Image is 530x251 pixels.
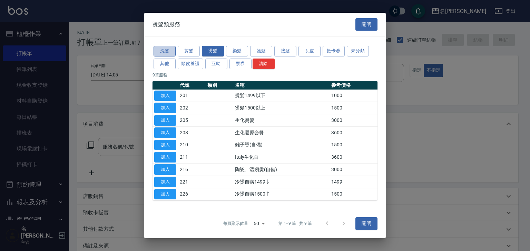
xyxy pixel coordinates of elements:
td: Italy生化自 [233,151,329,164]
td: 3600 [330,126,377,139]
button: 頭皮養護 [178,59,203,69]
td: 3000 [330,114,377,127]
button: 加入 [154,115,176,126]
td: 1000 [330,90,377,102]
button: 加入 [154,164,176,175]
td: 210 [178,139,206,151]
td: 生化燙髮 [233,114,329,127]
button: 護髮 [250,46,272,56]
td: 陶瓷、溫朔燙(自備) [233,164,329,176]
td: 208 [178,126,206,139]
button: 票券 [229,59,252,69]
button: 加入 [154,140,176,150]
td: 離子燙(自備) [233,139,329,151]
button: 關閉 [355,217,377,230]
td: 1499 [330,176,377,188]
button: 接髮 [274,46,296,56]
td: 3600 [330,151,377,164]
button: 瓦皮 [298,46,321,56]
button: 清除 [253,59,275,69]
button: 加入 [154,152,176,163]
button: 洗髮 [154,46,176,56]
th: 代號 [178,81,206,90]
td: 生化還原套餐 [233,126,329,139]
td: 冷燙自購1499↓ [233,176,329,188]
button: 關閉 [355,18,377,31]
div: 50 [251,214,267,233]
td: 燙髮1499以下 [233,90,329,102]
th: 名稱 [233,81,329,90]
button: 剪髮 [178,46,200,56]
button: 燙髮 [202,46,224,56]
td: 221 [178,176,206,188]
button: 抵卡券 [323,46,345,56]
button: 加入 [154,103,176,113]
td: 205 [178,114,206,127]
button: 互助 [205,59,227,69]
td: 202 [178,102,206,114]
button: 未分類 [347,46,369,56]
td: 冷燙自購1500↑ [233,188,329,200]
td: 燙髮1500以上 [233,102,329,114]
button: 加入 [154,127,176,138]
p: 每頁顯示數量 [223,220,248,227]
td: 226 [178,188,206,200]
button: 加入 [154,189,176,200]
span: 燙髮類服務 [153,21,180,28]
td: 211 [178,151,206,164]
button: 加入 [154,91,176,101]
button: 其他 [154,59,176,69]
td: 1500 [330,139,377,151]
p: 第 1–9 筆 共 9 筆 [278,220,312,227]
button: 加入 [154,177,176,187]
td: 1500 [330,188,377,200]
button: 染髮 [226,46,248,56]
td: 201 [178,90,206,102]
td: 216 [178,164,206,176]
th: 參考價格 [330,81,377,90]
td: 3000 [330,164,377,176]
p: 9 筆服務 [153,72,377,78]
td: 1500 [330,102,377,114]
th: 類別 [206,81,233,90]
